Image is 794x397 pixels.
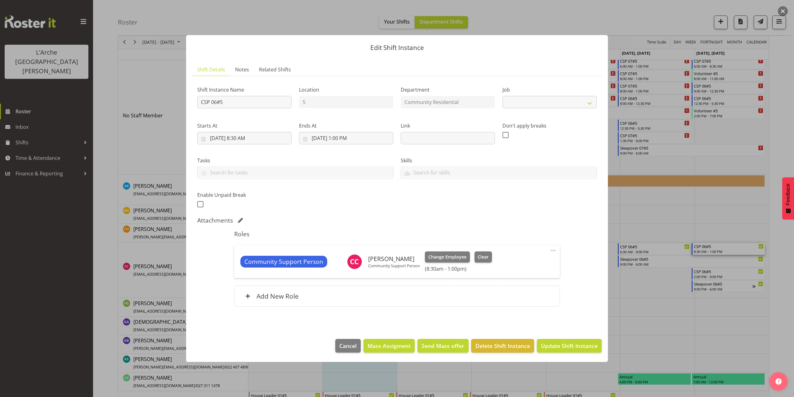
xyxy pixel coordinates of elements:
[197,122,292,129] label: Starts At
[401,168,596,178] input: Search for skills
[335,339,361,353] button: Cancel
[364,339,415,353] button: Mass Assigment
[775,378,782,385] img: help-xxl-2.png
[541,342,598,350] span: Update Shift Instance
[198,168,393,178] input: Search for tasks
[299,122,393,129] label: Ends At
[425,251,470,263] button: Change Employee
[401,157,597,164] label: Skills
[244,257,323,266] span: Community Support Person
[347,254,362,269] img: crissandra-cruz10327.jpg
[197,132,292,144] input: Click to select...
[339,342,357,350] span: Cancel
[475,251,492,263] button: Clear
[368,263,420,268] p: Community Support Person
[234,230,560,238] h5: Roles
[256,292,299,300] h6: Add New Role
[475,342,530,350] span: Delete Shift Instance
[537,339,602,353] button: Update Shift Instance
[478,254,488,260] span: Clear
[401,122,495,129] label: Link
[785,183,791,205] span: Feedback
[502,86,597,93] label: Job
[259,66,291,73] span: Related Shifts
[197,217,233,224] h5: Attachments
[425,266,492,272] h6: (8:30am - 1:00pm)
[401,86,495,93] label: Department
[197,96,292,108] input: Shift Instance Name
[428,254,466,260] span: Change Employee
[192,44,602,51] p: Edit Shift Instance
[197,66,225,73] span: Shift Details
[368,342,411,350] span: Mass Assigment
[299,132,393,144] input: Click to select...
[368,255,420,262] h6: [PERSON_NAME]
[782,177,794,219] button: Feedback - Show survey
[417,339,468,353] button: Send Mass offer
[299,86,393,93] label: Location
[502,122,597,129] label: Don't apply breaks
[471,339,534,353] button: Delete Shift Instance
[235,66,249,73] span: Notes
[197,157,393,164] label: Tasks
[422,342,464,350] span: Send Mass offer
[197,86,292,93] label: Shift Instance Name
[197,191,292,199] label: Enable Unpaid Break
